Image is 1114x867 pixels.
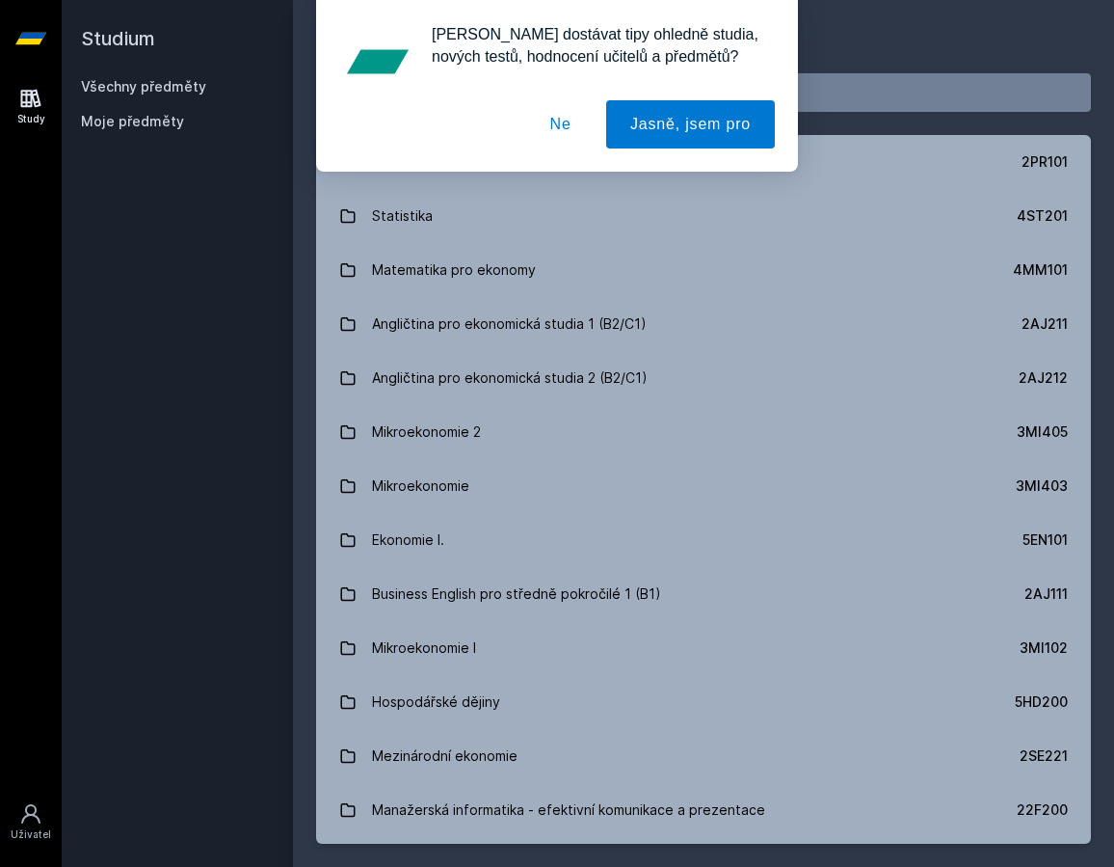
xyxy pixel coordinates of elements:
button: Ne [526,100,596,149]
div: 2SE221 [1020,746,1068,766]
a: Angličtina pro ekonomická studia 2 (B2/C1) 2AJ212 [316,351,1091,405]
div: 3MI403 [1016,476,1068,496]
div: Ekonomie I. [372,521,444,559]
a: Ekonomie I. 5EN101 [316,513,1091,567]
button: Jasně, jsem pro [606,100,775,149]
div: Angličtina pro ekonomická studia 2 (B2/C1) [372,359,648,397]
a: Uživatel [4,793,58,852]
div: Statistika [372,197,433,235]
div: 3MI405 [1017,422,1068,442]
div: Matematika pro ekonomy [372,251,536,289]
div: 2AJ111 [1024,584,1068,604]
a: Angličtina pro ekonomická studia 1 (B2/C1) 2AJ211 [316,297,1091,351]
div: 4ST201 [1017,206,1068,226]
a: Matematika pro ekonomy 4MM101 [316,243,1091,297]
img: notification icon [339,23,416,100]
div: 2AJ211 [1021,314,1068,334]
div: Hospodářské dějiny [372,683,500,721]
div: Business English pro středně pokročilé 1 (B1) [372,575,661,613]
div: Angličtina pro ekonomická studia 1 (B2/C1) [372,305,647,343]
div: 5EN101 [1022,530,1068,550]
a: Mikroekonomie 3MI403 [316,459,1091,513]
div: Mikroekonomie 2 [372,413,481,451]
div: 2AJ212 [1019,368,1068,388]
div: [PERSON_NAME] dostávat tipy ohledně studia, nových testů, hodnocení učitelů a předmětů? [416,23,775,68]
a: Hospodářské dějiny 5HD200 [316,675,1091,729]
div: Uživatel [11,827,51,842]
div: 22F200 [1017,800,1068,820]
div: Mikroekonomie [372,467,469,505]
a: Mikroekonomie I 3MI102 [316,621,1091,675]
div: Mikroekonomie I [372,629,476,667]
a: Mezinárodní ekonomie 2SE221 [316,729,1091,783]
a: Mikroekonomie 2 3MI405 [316,405,1091,459]
div: Mezinárodní ekonomie [372,737,517,775]
a: Business English pro středně pokročilé 1 (B1) 2AJ111 [316,567,1091,621]
div: Manažerská informatika - efektivní komunikace a prezentace [372,791,765,829]
a: Manažerská informatika - efektivní komunikace a prezentace 22F200 [316,783,1091,837]
div: 5HD200 [1015,692,1068,712]
div: 3MI102 [1020,638,1068,658]
div: 4MM101 [1013,260,1068,280]
a: Statistika 4ST201 [316,189,1091,243]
